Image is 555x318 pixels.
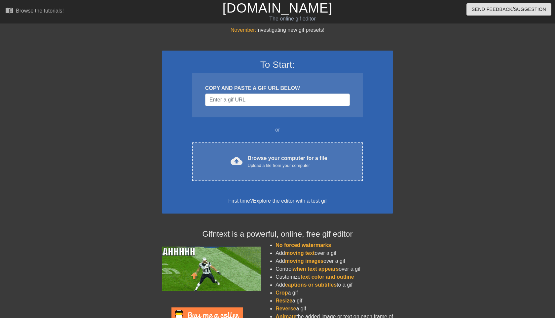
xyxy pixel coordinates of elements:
span: captions or subtitles [285,282,337,288]
div: The online gif editor [188,15,397,23]
h3: To Start: [170,59,385,70]
div: Browse the tutorials! [16,8,64,14]
input: Username [205,94,350,106]
span: cloud_upload [231,155,242,167]
h4: Gifntext is a powerful, online, free gif editor [162,229,393,239]
span: menu_book [5,6,13,14]
button: Send Feedback/Suggestion [466,3,551,16]
span: November: [231,27,256,33]
img: football_small.gif [162,247,261,291]
li: a gif [276,305,393,313]
li: a gif [276,289,393,297]
span: when text appears [293,266,339,272]
span: Crop [276,290,288,296]
li: Customize [276,273,393,281]
span: text color and outline [301,274,354,280]
div: Investigating new gif presets! [162,26,393,34]
span: No forced watermarks [276,242,331,248]
div: Browse your computer for a file [248,154,327,169]
span: moving images [285,258,323,264]
div: COPY AND PASTE A GIF URL BELOW [205,84,350,92]
li: Add over a gif [276,257,393,265]
li: Add over a gif [276,249,393,257]
a: [DOMAIN_NAME] [222,1,332,15]
div: First time? [170,197,385,205]
li: Control over a gif [276,265,393,273]
a: Explore the editor with a test gif [253,198,327,204]
a: Browse the tutorials! [5,6,64,17]
span: Reverse [276,306,296,311]
div: Upload a file from your computer [248,162,327,169]
span: moving text [285,250,315,256]
li: Add to a gif [276,281,393,289]
li: a gif [276,297,393,305]
span: Send Feedback/Suggestion [472,5,546,14]
span: Resize [276,298,292,303]
div: or [179,126,376,134]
